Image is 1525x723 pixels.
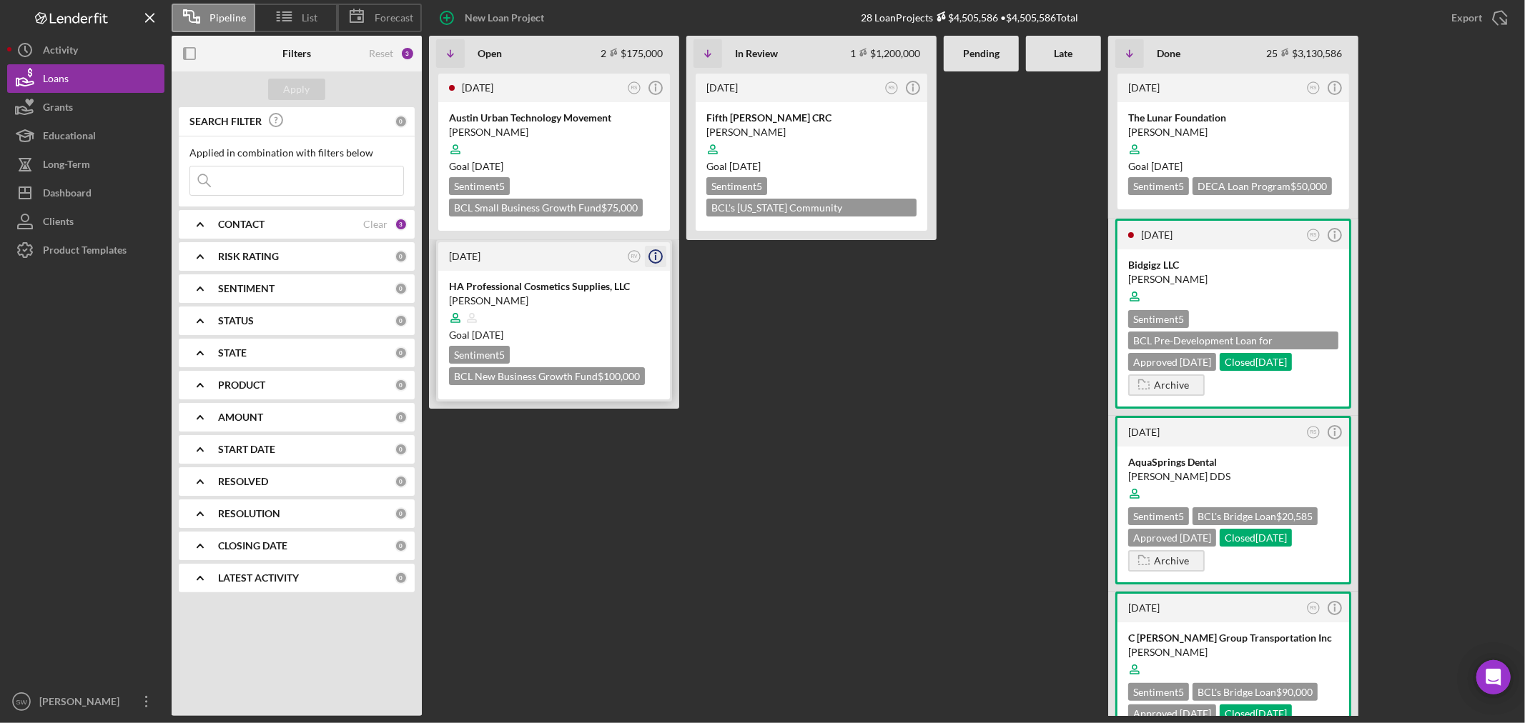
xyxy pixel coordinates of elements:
b: PRODUCT [218,379,265,391]
div: BCL's Bridge Loan $20,585 [1193,507,1318,525]
button: Clients [7,207,164,236]
div: 0 [395,443,408,456]
div: Long-Term [43,150,90,182]
div: Loans [43,64,69,96]
button: Product Templates [7,236,164,264]
time: 2025-06-04 12:42 [1128,81,1160,94]
div: 3 [400,46,415,61]
div: 28 Loan Projects • $4,505,586 Total [862,11,1079,24]
b: Open [478,48,502,59]
b: Filters [282,48,311,59]
div: $4,505,586 [934,11,999,24]
b: RISK RATING [218,251,279,262]
button: RV [625,247,644,266]
b: LATEST ACTIVITY [218,572,299,584]
button: RS [1304,226,1323,245]
b: SENTIMENT [218,283,275,294]
text: RS [1311,85,1318,90]
div: BCL Pre-Development Loan for Developers $150,000 [1128,331,1338,349]
div: DECA Loan Program $50,000 [1193,177,1332,195]
div: Sentiment 5 [449,346,510,364]
a: [DATE]RSFifth [PERSON_NAME] CRC[PERSON_NAME]Goal [DATE]Sentiment5BCL's [US_STATE] Community Redev... [694,71,929,233]
button: SW[PERSON_NAME] [7,687,164,716]
text: RS [889,85,896,90]
div: BCL's Bridge Loan $90,000 [1193,683,1318,701]
button: RS [1304,423,1323,442]
text: RS [1311,605,1318,610]
button: Dashboard [7,179,164,207]
b: AMOUNT [218,412,263,423]
div: 3 [395,218,408,231]
button: Archive [1128,550,1205,572]
span: Goal [449,160,503,172]
div: Sentiment 5 [1128,507,1189,525]
div: 0 [395,282,408,295]
button: RS [1304,599,1323,618]
a: [DATE]RSAquaSprings Dental[PERSON_NAME] DDSSentiment5BCL's Bridge Loan$20,585Approved [DATE]Close... [1115,416,1351,584]
time: 2025-02-24 22:53 [1128,426,1160,438]
b: In Review [735,48,778,59]
div: Closed [DATE] [1220,704,1292,722]
div: [PERSON_NAME] [449,125,659,139]
div: [PERSON_NAME] [36,687,129,719]
div: Archive [1154,550,1189,572]
span: Pipeline [209,12,246,24]
div: HA Professional Cosmetics Supplies, LLC [449,279,659,294]
div: Closed [DATE] [1220,353,1292,371]
b: RESOLUTION [218,508,280,519]
text: RS [1311,429,1318,434]
div: 0 [395,411,408,424]
span: Goal [1128,160,1183,172]
div: Fifth [PERSON_NAME] CRC [706,111,917,125]
div: 25 $3,130,586 [1266,47,1342,59]
div: Educational [43,121,96,154]
div: Approved [DATE] [1128,704,1216,722]
div: Product Templates [43,236,127,268]
div: Export [1451,4,1482,32]
div: Open Intercom Messenger [1476,660,1511,694]
time: 2025-01-30 22:28 [1128,602,1160,614]
div: 0 [395,539,408,552]
text: RV [631,254,638,259]
button: New Loan Project [429,4,558,32]
div: 0 [395,475,408,488]
span: Forecast [375,12,413,24]
div: Sentiment 5 [449,177,510,195]
div: Approved [DATE] [1128,353,1216,371]
div: Sentiment 5 [1128,310,1189,328]
span: Goal [706,160,761,172]
text: RS [1311,232,1318,237]
button: Archive [1128,374,1205,396]
time: 2025-06-05 15:52 [449,250,480,262]
div: Archive [1154,374,1189,396]
b: Pending [963,48,1000,59]
a: [DATE]RSAustin Urban Technology Movement[PERSON_NAME]Goal [DATE]Sentiment5BCL Small Business Grow... [436,71,672,233]
div: 0 [395,379,408,392]
a: [DATE]RVHA Professional Cosmetics Supplies, LLC[PERSON_NAME]Goal [DATE]Sentiment5BCL New Business... [436,240,672,402]
div: 0 [395,115,408,128]
div: Apply [284,79,310,100]
text: RS [631,85,638,90]
div: Austin Urban Technology Movement [449,111,659,125]
div: 0 [395,250,408,263]
time: 03/28/2025 [729,160,761,172]
button: Loans [7,64,164,93]
button: Educational [7,121,164,150]
time: 07/26/2025 [472,160,503,172]
div: BCL's [US_STATE] Community Redevelopment $1,200,000 [706,199,917,216]
div: Grants [43,93,73,125]
b: SEARCH FILTER [189,116,262,127]
a: Grants [7,93,164,121]
div: Clients [43,207,74,239]
b: CLOSING DATE [218,540,287,552]
a: Long-Term [7,150,164,179]
b: CONTACT [218,219,265,230]
time: 03/21/2025 [1151,160,1183,172]
button: Activity [7,36,164,64]
div: [PERSON_NAME] [449,294,659,308]
div: Activity [43,36,78,68]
